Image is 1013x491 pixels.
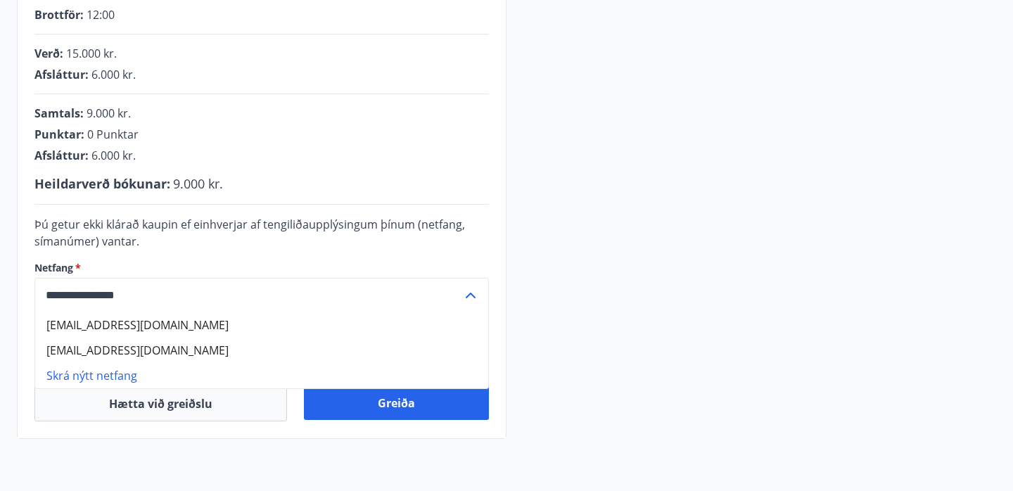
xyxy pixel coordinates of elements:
span: Afsláttur : [34,148,89,163]
span: Afsláttur : [34,67,89,82]
button: Greiða [304,386,489,420]
span: Samtals : [34,106,84,121]
span: 6.000 kr. [91,148,136,163]
span: Brottför : [34,7,84,23]
span: 6.000 kr. [91,67,136,82]
span: 0 Punktar [87,127,139,142]
span: Punktar : [34,127,84,142]
span: 9.000 kr. [173,175,223,192]
li: [EMAIL_ADDRESS][DOMAIN_NAME] [35,338,488,363]
span: 15.000 kr. [66,46,117,61]
span: Heildarverð bókunar : [34,175,170,192]
label: Netfang [34,261,489,275]
span: 12:00 [87,7,115,23]
button: Hætta við greiðslu [34,386,287,421]
li: Skrá nýtt netfang [35,363,488,388]
span: Þú getur ekki klárað kaupin ef einhverjar af tengiliðaupplýsingum þínum (netfang, símanúmer) vantar. [34,217,465,249]
span: Verð : [34,46,63,61]
span: 9.000 kr. [87,106,131,121]
li: [EMAIL_ADDRESS][DOMAIN_NAME] [35,312,488,338]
